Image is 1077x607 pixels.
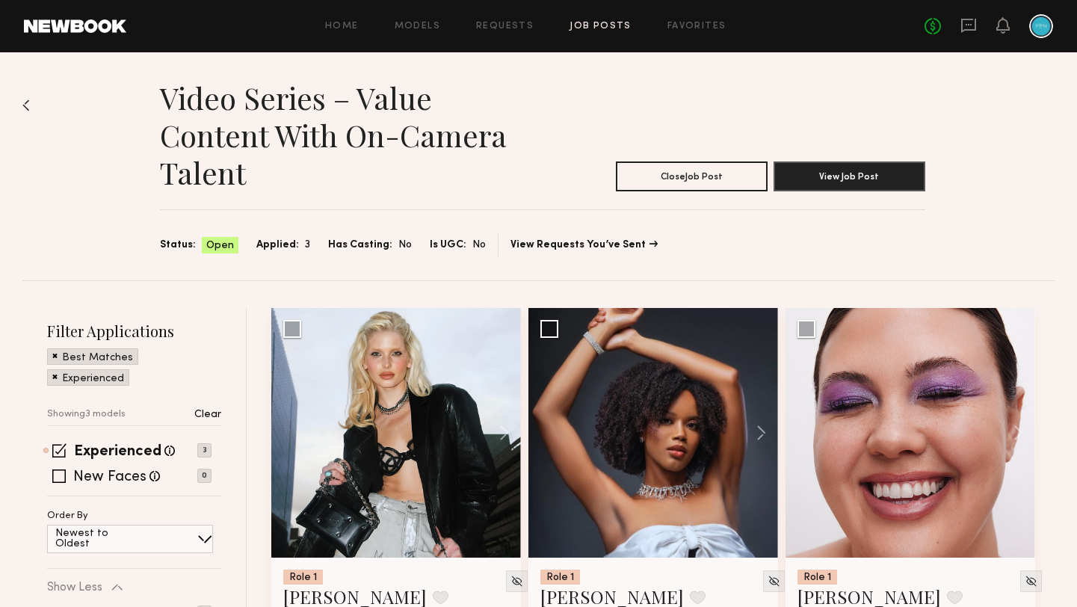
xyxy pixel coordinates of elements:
span: 3 [305,237,310,253]
a: Job Posts [570,22,632,31]
a: Models [395,22,440,31]
div: Role 1 [283,570,323,585]
img: Back to previous page [22,99,30,111]
p: Newest to Oldest [55,529,144,549]
a: Requests [476,22,534,31]
img: Unhide Model [1025,575,1037,588]
h1: Video Series – Value Content with On-Camera Talent [160,79,543,191]
div: Role 1 [540,570,580,585]
div: Role 1 [797,570,837,585]
span: No [398,237,412,253]
p: Experienced [62,374,124,384]
span: No [472,237,486,253]
label: New Faces [73,470,146,485]
span: Is UGC: [430,237,466,253]
img: Unhide Model [768,575,780,588]
p: Showing 3 models [47,410,126,419]
a: Favorites [667,22,726,31]
a: Home [325,22,359,31]
p: Order By [47,511,88,521]
p: Best Matches [62,353,133,363]
p: Show Less [47,582,102,594]
p: Clear [194,410,221,420]
label: Experienced [74,445,161,460]
img: Unhide Model [510,575,523,588]
a: View Requests You’ve Sent [510,240,658,250]
button: View Job Post [774,161,925,191]
span: Applied: [256,237,299,253]
span: Status: [160,237,196,253]
span: Has Casting: [328,237,392,253]
p: 3 [197,443,212,457]
h2: Filter Applications [47,321,221,341]
p: 0 [197,469,212,483]
button: CloseJob Post [616,161,768,191]
span: Open [206,238,234,253]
